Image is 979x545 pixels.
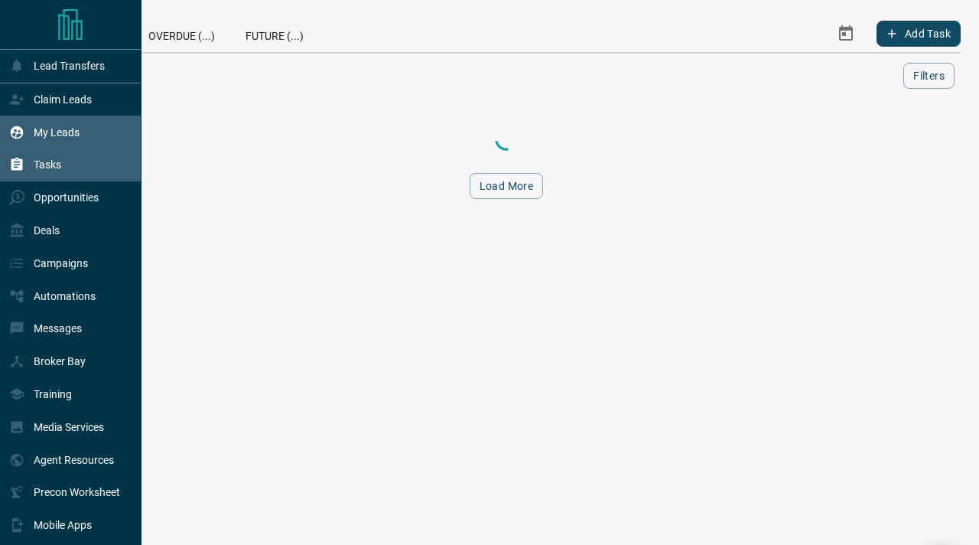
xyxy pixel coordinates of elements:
[828,15,864,52] button: Select Date Range
[877,21,961,47] button: Add Task
[230,15,319,52] div: Future (...)
[430,124,583,155] div: Loading
[133,15,230,52] div: Overdue (...)
[903,63,955,89] button: Filters
[470,173,544,199] button: Load More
